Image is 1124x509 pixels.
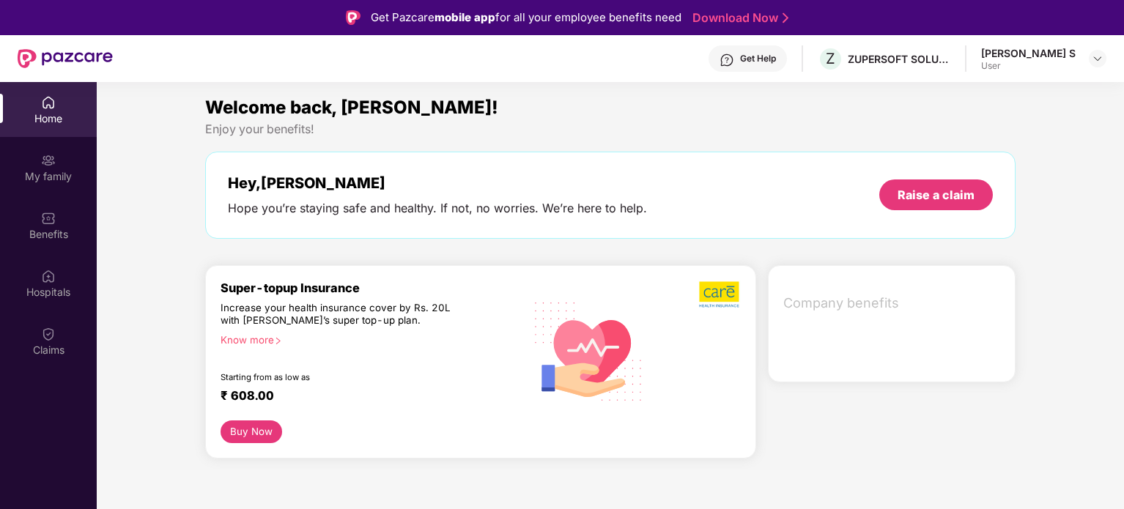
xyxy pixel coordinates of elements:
[221,388,509,406] div: ₹ 608.00
[221,372,462,382] div: Starting from as low as
[699,280,741,308] img: b5dec4f62d2307b9de63beb79f102df3.png
[720,53,734,67] img: svg+xml;base64,PHN2ZyBpZD0iSGVscC0zMngzMiIgeG1sbnM9Imh0dHA6Ly93d3cudzMub3JnLzIwMDAvc3ZnIiB3aWR0aD...
[41,153,56,168] img: svg+xml;base64,PHN2ZyB3aWR0aD0iMjAiIGhlaWdodD0iMjAiIHZpZXdCb3g9IjAgMCAyMCAyMCIgZmlsbD0ibm9uZSIgeG...
[692,10,784,26] a: Download Now
[774,284,1016,322] div: Company benefits
[221,334,515,344] div: Know more
[1092,53,1103,64] img: svg+xml;base64,PHN2ZyBpZD0iRHJvcGRvd24tMzJ4MzIiIHhtbG5zPSJodHRwOi8vd3d3LnczLm9yZy8yMDAwL3N2ZyIgd2...
[274,337,282,345] span: right
[228,174,647,192] div: Hey, [PERSON_NAME]
[18,49,113,68] img: New Pazcare Logo
[981,60,1076,72] div: User
[435,10,495,24] strong: mobile app
[205,122,1016,137] div: Enjoy your benefits!
[783,10,788,26] img: Stroke
[41,327,56,341] img: svg+xml;base64,PHN2ZyBpZD0iQ2xhaW0iIHhtbG5zPSJodHRwOi8vd3d3LnczLm9yZy8yMDAwL3N2ZyIgd2lkdGg9IjIwIi...
[524,284,654,417] img: svg+xml;base64,PHN2ZyB4bWxucz0iaHR0cDovL3d3dy53My5vcmcvMjAwMC9zdmciIHhtbG5zOnhsaW5rPSJodHRwOi8vd3...
[346,10,361,25] img: Logo
[783,293,1004,313] span: Company benefits
[848,52,950,66] div: ZUPERSOFT SOLUTIONS PRIVATE LIMITED
[221,280,524,295] div: Super-topup Insurance
[371,9,681,26] div: Get Pazcare for all your employee benefits need
[221,302,461,328] div: Increase your health insurance cover by Rs. 20L with [PERSON_NAME]’s super top-up plan.
[228,201,647,216] div: Hope you’re staying safe and healthy. If not, no worries. We’re here to help.
[205,97,498,118] span: Welcome back, [PERSON_NAME]!
[981,46,1076,60] div: [PERSON_NAME] S
[41,211,56,226] img: svg+xml;base64,PHN2ZyBpZD0iQmVuZWZpdHMiIHhtbG5zPSJodHRwOi8vd3d3LnczLm9yZy8yMDAwL3N2ZyIgd2lkdGg9Ij...
[826,50,835,67] span: Z
[898,187,975,203] div: Raise a claim
[221,420,283,443] button: Buy Now
[41,269,56,283] img: svg+xml;base64,PHN2ZyBpZD0iSG9zcGl0YWxzIiB4bWxucz0iaHR0cDovL3d3dy53My5vcmcvMjAwMC9zdmciIHdpZHRoPS...
[740,53,776,64] div: Get Help
[41,95,56,110] img: svg+xml;base64,PHN2ZyBpZD0iSG9tZSIgeG1sbnM9Imh0dHA6Ly93d3cudzMub3JnLzIwMDAvc3ZnIiB3aWR0aD0iMjAiIG...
